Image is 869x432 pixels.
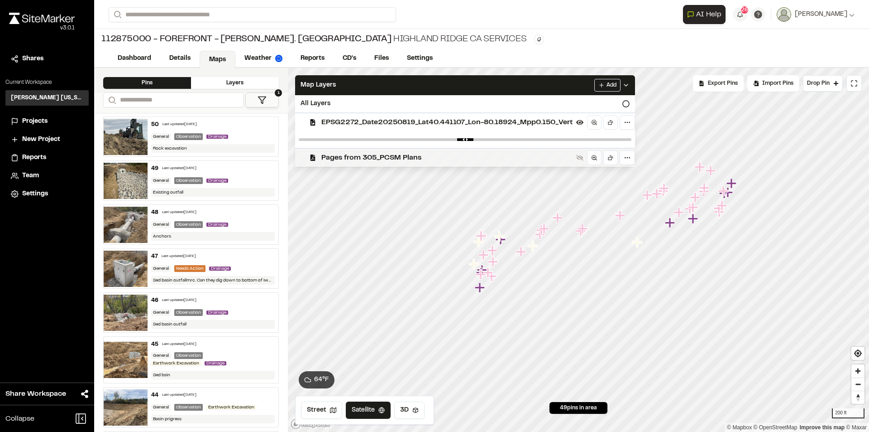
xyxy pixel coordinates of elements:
img: file [104,251,148,287]
a: Reports [11,153,83,163]
a: Zoom to layer [587,115,602,130]
div: 48 [151,209,158,217]
span: Earthwork Excavation [151,361,201,365]
img: file [104,342,148,378]
div: Last updated [DATE] [162,210,196,215]
div: Map marker [477,264,489,276]
div: Map marker [475,282,487,294]
a: Shares [11,54,83,64]
span: 1 [275,89,282,97]
div: Map marker [473,236,485,248]
div: No pins available to export [693,75,744,92]
div: Observation [174,404,203,411]
div: 200 ft [832,408,864,418]
div: Import Pins into your project [747,75,799,92]
span: Reports [22,153,46,163]
div: Map marker [576,225,587,237]
a: New Project [11,135,83,145]
button: Search [109,7,125,22]
div: 46 [151,296,158,305]
div: Anchors [151,232,275,241]
div: Map marker [476,269,487,281]
img: file [104,207,148,243]
a: Settings [11,189,83,199]
div: Map marker [690,192,702,204]
div: Map marker [717,200,729,212]
button: Add [594,79,621,92]
div: Map marker [652,188,664,200]
img: rebrand.png [9,13,75,24]
span: Drainage [206,179,228,183]
div: General [151,309,171,316]
div: Layers [191,77,279,89]
div: Last updated [DATE] [162,298,196,303]
div: Open AI Assistant [683,5,729,24]
button: Zoom out [851,378,864,391]
div: Map marker [695,161,707,173]
a: Projects [11,116,83,126]
div: Highland Ridge CA Services [101,33,527,46]
button: Reset bearing to north [851,391,864,404]
div: Last updated [DATE] [162,393,196,398]
div: Map marker [688,202,700,214]
canvas: Map [288,68,869,432]
img: User [777,7,791,22]
span: Drainage [209,267,231,271]
button: 26 [733,7,747,22]
div: Map marker [469,258,481,270]
a: Rotate to layer [603,115,618,130]
a: Team [11,171,83,181]
div: Map marker [659,182,670,194]
img: precipai.png [275,55,282,62]
span: Drainage [206,223,228,227]
a: Weather [235,50,291,67]
div: Map marker [488,256,500,268]
span: Add [606,81,616,89]
div: Map marker [726,178,738,189]
div: Last updated [DATE] [162,254,196,259]
div: Map marker [659,183,671,194]
span: Drainage [206,311,228,315]
div: Last updated [DATE] [162,166,196,171]
div: Map marker [528,240,540,252]
a: Map feedback [800,424,845,431]
div: Map marker [539,223,551,235]
div: Map marker [487,245,499,257]
a: Reports [291,50,334,67]
button: Drop Pin [803,75,843,92]
span: Map Layers [301,80,336,90]
div: Last updated [DATE] [162,122,197,127]
p: Current Workspace [5,78,89,87]
div: 45 [151,340,158,349]
div: Sed basin outfall [151,320,275,329]
span: Projects [22,116,48,126]
div: Map marker [536,224,548,236]
span: Team [22,171,39,181]
div: Map marker [658,185,670,197]
div: Observation [174,221,203,228]
div: General [151,265,171,272]
div: Map marker [553,212,564,224]
span: Drainage [205,361,226,365]
div: Observation [174,177,203,184]
div: Map marker [494,231,506,243]
a: Settings [398,50,442,67]
span: Earthwork Excavation [206,405,256,409]
div: Map marker [706,165,717,177]
span: Share Workspace [5,388,66,399]
div: Map marker [674,207,686,218]
div: 49 [151,165,158,173]
a: Files [365,50,398,67]
button: Find my location [851,347,864,360]
a: Rotate to layer [603,150,618,165]
button: Hide layer [574,117,585,128]
button: 64°F [299,371,334,388]
div: Observation [174,309,203,316]
div: Map marker [476,267,488,279]
img: file [104,119,148,155]
a: OpenStreetMap [754,424,797,431]
div: General [151,352,171,359]
div: Map marker [483,267,495,279]
div: General [151,221,171,228]
div: Needs Action [174,265,205,272]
